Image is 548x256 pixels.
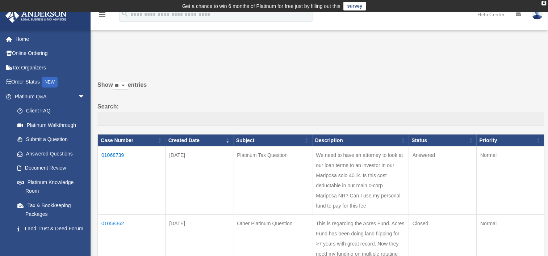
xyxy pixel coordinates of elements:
a: Client FAQ [10,104,92,118]
input: Search: [97,112,544,125]
td: [DATE] [166,146,233,215]
th: Subject: activate to sort column ascending [233,134,312,146]
td: Answered [409,146,476,215]
a: Platinum Q&Aarrow_drop_down [5,89,92,104]
img: Anderson Advisors Platinum Portal [3,9,69,23]
a: Tax & Bookkeeping Packages [10,198,92,221]
a: Platinum Knowledge Room [10,175,92,198]
td: We need to have an attorney to look at our loan terms to an investor in our Mariposa solo 401k. I... [312,146,409,215]
a: Online Ordering [5,46,96,61]
a: Platinum Walkthrough [10,118,92,132]
select: Showentries [113,82,128,90]
a: Order StatusNEW [5,75,96,90]
th: Status: activate to sort column ascending [409,134,476,146]
th: Priority: activate to sort column ascending [476,134,544,146]
td: Normal [476,146,544,215]
div: Get a chance to win 6 months of Platinum for free just by filling out this [182,2,340,10]
i: search [121,10,129,18]
a: Submit a Question [10,132,92,147]
a: Document Review [10,161,92,175]
i: menu [98,10,106,19]
th: Description: activate to sort column ascending [312,134,409,146]
a: Land Trust & Deed Forum [10,221,92,236]
a: Tax Organizers [5,60,96,75]
div: close [541,1,546,5]
label: Search: [97,102,544,125]
a: Home [5,32,96,46]
th: Case Number: activate to sort column ascending [98,134,166,146]
td: Platinum Tax Question [233,146,312,215]
th: Created Date: activate to sort column ascending [166,134,233,146]
a: menu [98,13,106,19]
a: Answered Questions [10,146,89,161]
img: User Pic [532,9,543,20]
div: NEW [42,77,58,88]
td: 01068739 [98,146,166,215]
label: Show entries [97,80,544,97]
a: survey [343,2,366,10]
span: arrow_drop_down [78,89,92,104]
